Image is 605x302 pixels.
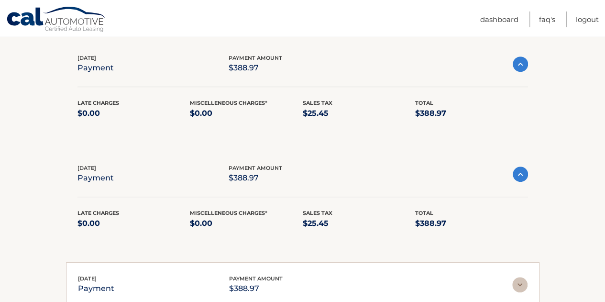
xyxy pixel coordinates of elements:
[77,210,119,216] span: Late Charges
[77,217,190,230] p: $0.00
[78,275,97,282] span: [DATE]
[77,100,119,106] span: Late Charges
[190,107,303,120] p: $0.00
[512,277,528,292] img: accordion-rest.svg
[415,107,528,120] p: $388.97
[576,11,599,27] a: Logout
[303,107,416,120] p: $25.45
[229,55,282,61] span: payment amount
[415,100,433,106] span: Total
[303,100,332,106] span: Sales Tax
[77,107,190,120] p: $0.00
[513,167,528,182] img: accordion-active.svg
[303,217,416,230] p: $25.45
[77,165,96,171] span: [DATE]
[415,217,528,230] p: $388.97
[513,56,528,72] img: accordion-active.svg
[415,210,433,216] span: Total
[229,282,283,295] p: $388.97
[229,171,282,185] p: $388.97
[229,275,283,282] span: payment amount
[229,61,282,75] p: $388.97
[303,210,332,216] span: Sales Tax
[77,61,114,75] p: payment
[480,11,518,27] a: Dashboard
[190,210,267,216] span: Miscelleneous Charges*
[190,100,267,106] span: Miscelleneous Charges*
[77,171,114,185] p: payment
[229,165,282,171] span: payment amount
[6,6,107,34] a: Cal Automotive
[78,282,114,295] p: payment
[539,11,555,27] a: FAQ's
[190,217,303,230] p: $0.00
[77,55,96,61] span: [DATE]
